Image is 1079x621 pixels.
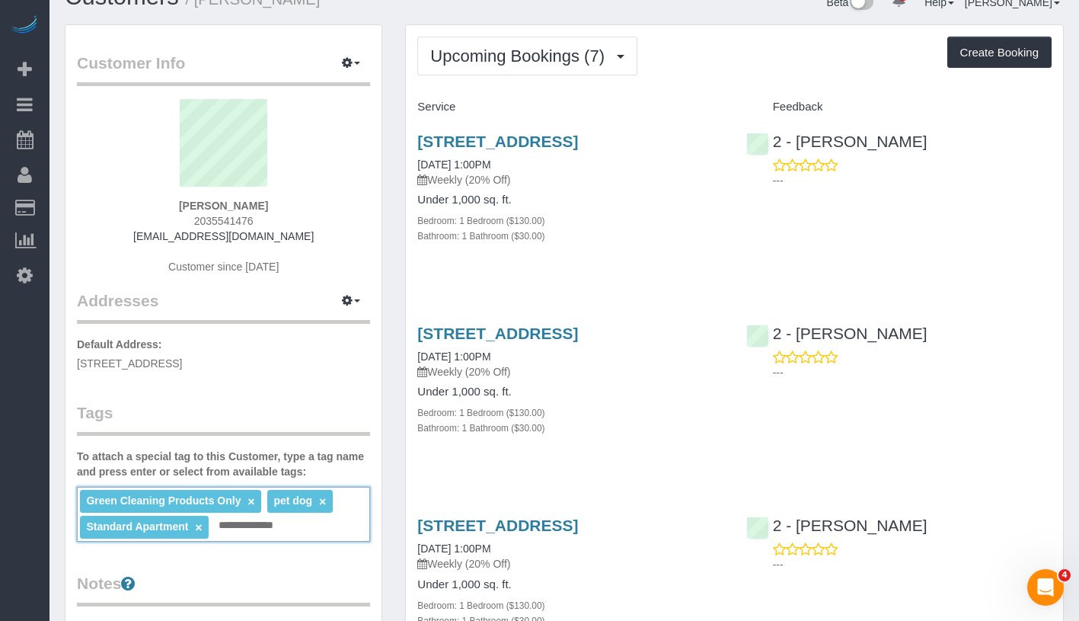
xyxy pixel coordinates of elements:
[77,52,370,86] legend: Customer Info
[194,215,254,227] span: 2035541476
[746,133,927,150] a: 2 - [PERSON_NAME]
[77,449,370,479] label: To attach a special tag to this Customer, type a tag name and press enter or select from availabl...
[168,261,279,273] span: Customer since [DATE]
[773,557,1052,572] p: ---
[86,495,241,507] span: Green Cleaning Products Only
[417,231,544,242] small: Bathroom: 1 Bathroom ($30.00)
[77,402,370,436] legend: Tags
[417,408,544,418] small: Bedroom: 1 Bedroom ($130.00)
[947,37,1052,69] button: Create Booking
[133,230,314,242] a: [EMAIL_ADDRESS][DOMAIN_NAME]
[77,357,182,370] span: [STREET_ADDRESS]
[417,325,578,342] a: [STREET_ADDRESS]
[417,37,637,75] button: Upcoming Bookings (7)
[417,101,723,114] h4: Service
[417,158,490,171] a: [DATE] 1:00PM
[1058,569,1071,581] span: 4
[273,495,312,507] span: pet dog
[417,194,723,206] h4: Under 1,000 sq. ft.
[417,423,544,434] small: Bathroom: 1 Bathroom ($30.00)
[417,578,723,591] h4: Under 1,000 sq. ft.
[746,101,1052,114] h4: Feedback
[417,600,544,611] small: Bedroom: 1 Bedroom ($130.00)
[417,216,544,226] small: Bedroom: 1 Bedroom ($130.00)
[179,200,268,212] strong: [PERSON_NAME]
[773,365,1052,380] p: ---
[773,173,1052,188] p: ---
[417,172,723,187] p: Weekly (20% Off)
[746,325,927,342] a: 2 - [PERSON_NAME]
[195,521,202,534] a: ×
[430,46,612,66] span: Upcoming Bookings (7)
[417,556,723,571] p: Weekly (20% Off)
[319,495,326,508] a: ×
[9,15,40,37] img: Automaid Logo
[417,351,490,363] a: [DATE] 1:00PM
[417,543,490,555] a: [DATE] 1:00PM
[77,572,370,607] legend: Notes
[417,364,723,379] p: Weekly (20% Off)
[417,133,578,150] a: [STREET_ADDRESS]
[746,517,927,534] a: 2 - [PERSON_NAME]
[417,517,578,534] a: [STREET_ADDRESS]
[417,386,723,399] h4: Under 1,000 sq. ft.
[247,495,254,508] a: ×
[1027,569,1064,606] iframe: Intercom live chat
[86,520,188,533] span: Standard Apartment
[77,337,162,352] label: Default Address:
